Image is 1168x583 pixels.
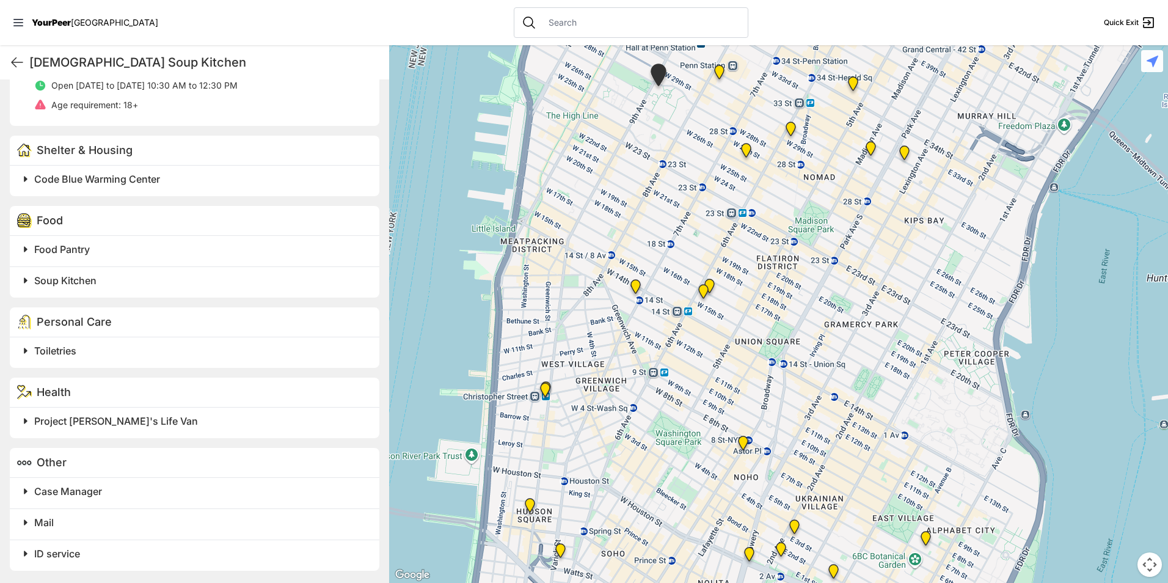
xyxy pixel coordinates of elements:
div: Headquarters [778,117,803,146]
div: Back of the Church [691,279,716,309]
button: Map camera controls [1137,552,1162,577]
div: St. Joseph House [768,537,794,566]
span: Toiletries [34,345,76,357]
div: Church of the Village [623,274,648,304]
span: Case Manager [34,485,102,497]
div: Main Location, SoHo, DYCD Youth Drop-in Center [548,538,573,568]
div: Greater New York City [858,136,883,166]
span: Age requirement: [51,100,121,110]
span: Health [37,386,71,398]
input: Search [541,16,740,29]
p: 18+ [51,99,138,111]
div: Antonio Olivieri Drop-in Center [707,60,732,89]
div: Manhattan [913,526,938,555]
div: Bowery Campus [737,542,762,571]
span: Project [PERSON_NAME]'s Life Van [34,415,198,427]
div: Harvey Milk High School [731,431,756,460]
a: YourPeer[GEOGRAPHIC_DATA] [32,19,158,26]
img: Google [392,567,433,583]
a: Quick Exit [1104,15,1156,30]
span: Food Pantry [34,243,90,255]
div: Maryhouse [782,515,807,544]
span: Shelter & Housing [37,144,133,156]
span: Soup Kitchen [34,274,97,287]
span: YourPeer [32,17,71,28]
a: Open this area in Google Maps (opens a new window) [392,567,433,583]
span: Other [37,456,67,469]
div: Church of St. Francis Xavier - Front Entrance [697,274,722,303]
span: Open [DATE] to [DATE] 10:30 AM to 12:30 PM [51,80,238,90]
span: [GEOGRAPHIC_DATA] [71,17,158,28]
span: Code Blue Warming Center [34,173,160,185]
span: ID service [34,548,80,560]
span: Food [37,214,63,227]
div: Greenwich Village [533,378,558,407]
div: Mainchance Adult Drop-in Center [892,141,917,170]
span: Quick Exit [1104,18,1139,28]
div: Art and Acceptance LGBTQIA2S+ Program [533,376,558,406]
span: Mail [34,516,54,529]
div: New Location, Headquarters [734,138,759,167]
div: Chelsea [643,59,674,96]
h1: [DEMOGRAPHIC_DATA] Soup Kitchen [29,54,379,71]
span: Personal Care [37,315,112,328]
